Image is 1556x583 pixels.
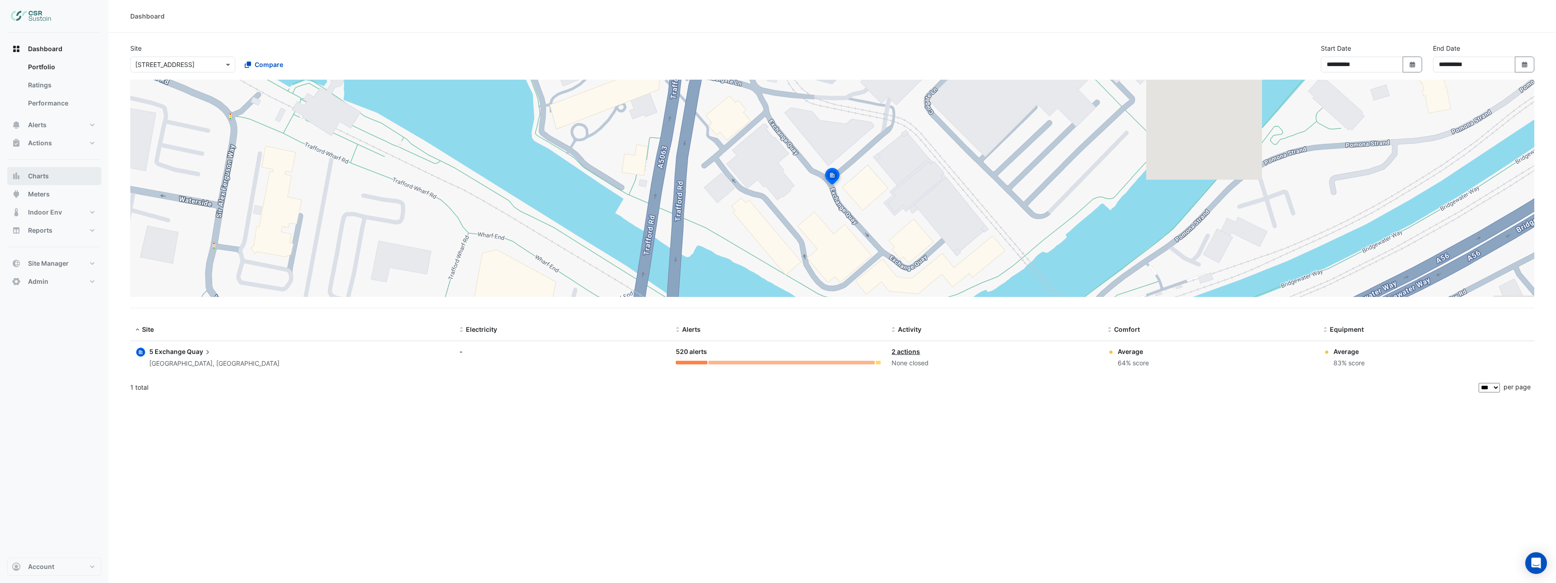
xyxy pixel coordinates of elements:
span: Electricity [466,325,497,333]
span: 5 Exchange [149,348,185,355]
span: Site Manager [28,259,69,268]
span: Comfort [1114,325,1140,333]
div: - [460,347,665,356]
app-icon: Reports [12,226,21,235]
div: 83% score [1333,358,1365,368]
app-icon: Meters [12,190,21,199]
button: Indoor Env [7,203,101,221]
span: Charts [28,172,49,181]
div: 520 alerts [676,347,881,357]
app-icon: Charts [12,172,21,181]
div: Open Intercom Messenger [1525,552,1547,574]
app-icon: Indoor Env [12,208,21,217]
div: None closed [892,358,1097,368]
div: Average [1333,347,1365,356]
a: Performance [21,94,101,112]
div: [GEOGRAPHIC_DATA], [GEOGRAPHIC_DATA] [149,358,280,369]
button: Meters [7,185,101,203]
img: Company Logo [11,7,52,25]
button: Compare [239,57,289,72]
app-icon: Alerts [12,120,21,129]
app-icon: Site Manager [12,259,21,268]
span: Quay [187,347,212,357]
a: Portfolio [21,58,101,76]
a: Ratings [21,76,101,94]
img: site-pin-selected.svg [822,167,842,188]
span: Dashboard [28,44,62,53]
span: per page [1504,383,1531,391]
button: Site Manager [7,254,101,272]
label: End Date [1433,43,1460,53]
span: Actions [28,139,52,148]
span: Alerts [28,120,47,129]
button: Admin [7,272,101,291]
div: Dashboard [7,58,101,116]
span: Site [142,325,154,333]
span: Compare [255,60,283,69]
span: Reports [28,226,52,235]
app-icon: Admin [12,277,21,286]
span: Alerts [682,325,701,333]
button: Actions [7,134,101,152]
span: Account [28,562,54,571]
button: Alerts [7,116,101,134]
fa-icon: Select Date [1521,61,1529,68]
span: Activity [898,325,921,333]
button: Dashboard [7,40,101,58]
app-icon: Actions [12,139,21,148]
a: 2 actions [892,348,920,355]
button: Charts [7,167,101,185]
button: Reports [7,221,101,239]
label: Start Date [1321,43,1351,53]
div: 64% score [1118,358,1149,368]
span: Meters [28,190,50,199]
span: Indoor Env [28,208,62,217]
label: Site [130,43,142,53]
div: 1 total [130,376,1477,399]
span: Admin [28,277,48,286]
div: Dashboard [130,11,165,21]
app-icon: Dashboard [12,44,21,53]
button: Account [7,558,101,576]
fa-icon: Select Date [1409,61,1417,68]
span: Equipment [1330,325,1364,333]
div: Average [1118,347,1149,356]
